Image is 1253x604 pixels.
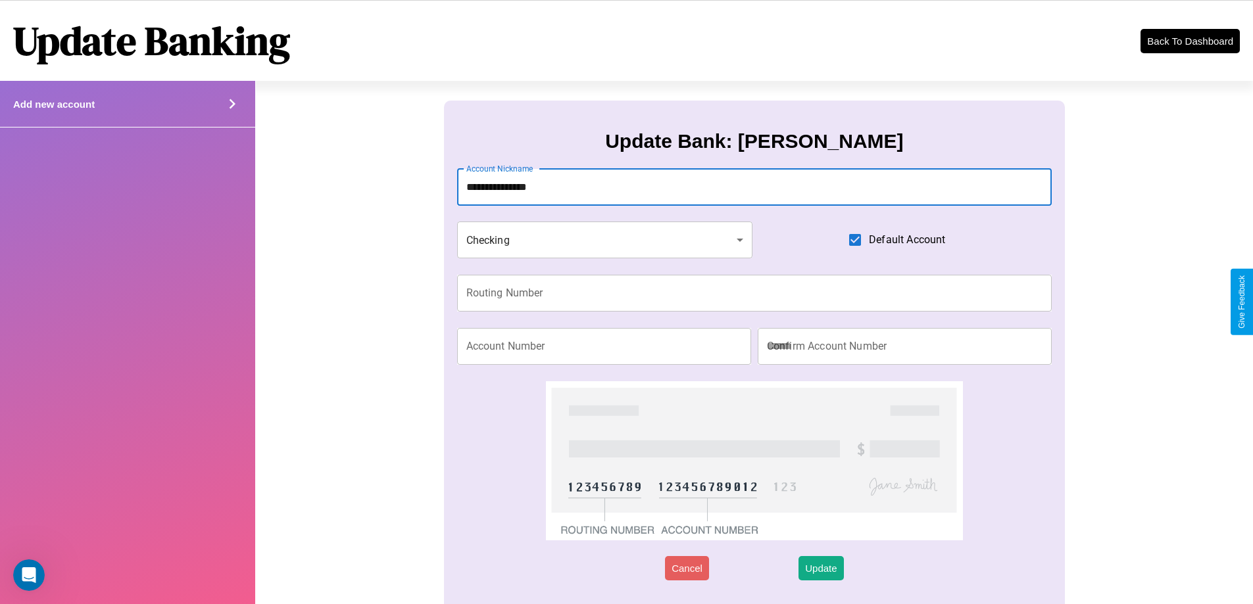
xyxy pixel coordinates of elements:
h4: Add new account [13,99,95,110]
h3: Update Bank: [PERSON_NAME] [605,130,903,152]
span: Default Account [869,232,945,248]
img: check [546,381,962,540]
button: Cancel [665,556,709,580]
button: Back To Dashboard [1141,29,1240,53]
iframe: Intercom live chat [13,559,45,591]
button: Update [798,556,843,580]
div: Checking [457,221,753,258]
label: Account Nickname [466,163,533,174]
h1: Update Banking [13,14,290,68]
div: Give Feedback [1237,275,1246,329]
